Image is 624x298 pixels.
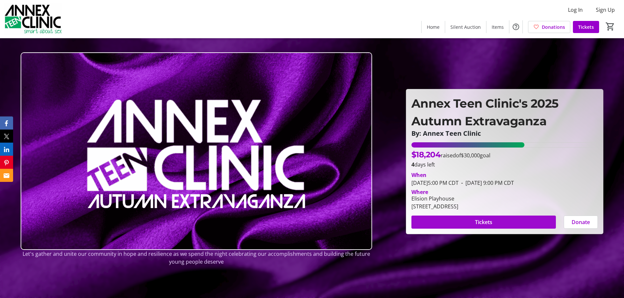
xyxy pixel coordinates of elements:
p: By: Annex Teen Clinic [411,130,598,137]
span: Log In [568,6,583,14]
span: Silent Auction [450,24,481,30]
a: Silent Auction [445,21,486,33]
a: Donations [528,21,570,33]
button: Help [509,20,522,33]
span: $18,204 [411,150,441,159]
img: Annex Teen Clinic's Logo [4,3,62,35]
span: 4 [411,161,414,168]
span: - [459,179,465,186]
span: $30,000 [461,152,480,159]
span: Let's gather and unite our community in hope and resilience as we spend the night celebrating our... [23,250,370,265]
button: Donate [564,216,598,229]
span: Items [492,24,504,30]
button: Cart [604,21,616,32]
span: [DATE] 9:00 PM CDT [459,179,514,186]
p: days left [411,161,598,168]
div: [STREET_ADDRESS] [411,202,458,210]
span: Annex Teen Clinic's 2025 Autumn Extravaganza [411,96,558,128]
div: Where [411,189,428,195]
span: Donate [572,218,590,226]
span: Tickets [578,24,594,30]
div: Elision Playhouse [411,195,458,202]
img: Campaign CTA Media Photo [21,52,372,250]
a: Tickets [573,21,599,33]
span: Home [427,24,440,30]
div: 60.68296666666666% of fundraising goal reached [411,142,598,148]
a: Home [422,21,445,33]
span: Donations [542,24,565,30]
span: Sign Up [596,6,615,14]
button: Tickets [411,216,556,229]
span: [DATE] 5:00 PM CDT [411,179,459,186]
a: Items [486,21,509,33]
button: Sign Up [591,5,620,15]
div: When [411,171,426,179]
p: raised of goal [411,149,491,161]
button: Log In [563,5,588,15]
span: Tickets [475,218,492,226]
